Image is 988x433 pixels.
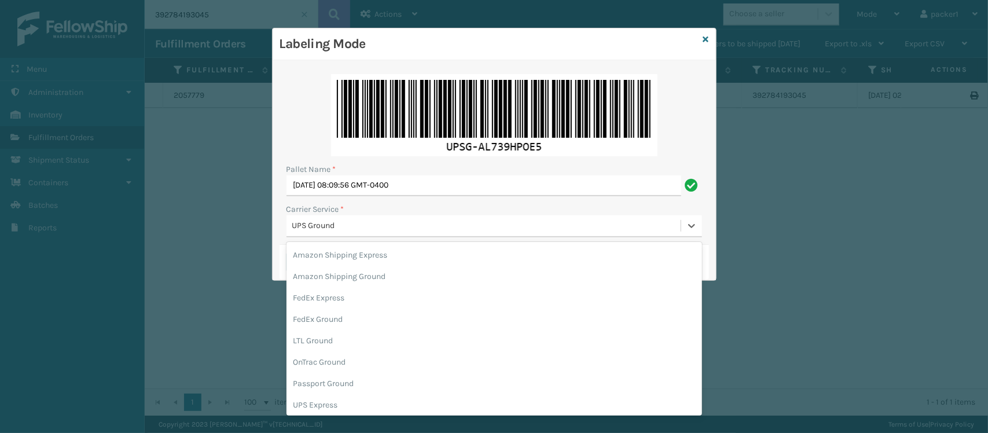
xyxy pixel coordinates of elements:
div: FedEx Ground [287,309,702,330]
div: UPS Ground [292,220,682,232]
h3: Labeling Mode [280,35,699,53]
label: Carrier Service [287,203,344,215]
img: +WmC+WAAAABklEQVQDALW6O1uUDMlEAAAAAElFTkSuQmCC [331,74,658,156]
div: OnTrac Ground [287,351,702,373]
div: Passport Ground [287,373,702,394]
div: Amazon Shipping Ground [287,266,702,287]
div: LTL Ground [287,330,702,351]
div: Amazon Shipping Express [287,244,702,266]
label: Pallet Name [287,163,336,175]
div: UPS Express [287,394,702,416]
div: FedEx Express [287,287,702,309]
